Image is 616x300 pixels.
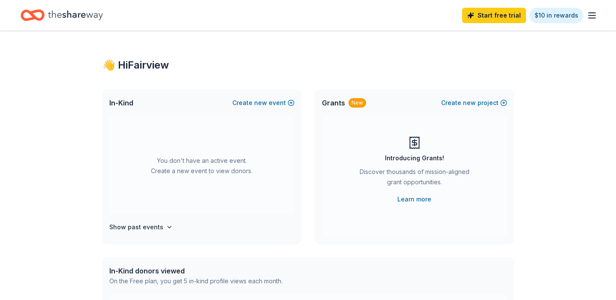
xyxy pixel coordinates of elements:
div: New [349,98,366,108]
span: new [463,98,476,108]
a: Home [21,5,103,25]
a: $10 in rewards [529,8,583,23]
span: new [254,98,267,108]
span: In-Kind [109,98,133,108]
div: Discover thousands of mission-aligned grant opportunities. [356,167,473,191]
button: Createnewproject [441,98,507,108]
a: Learn more [397,194,431,204]
button: Createnewevent [232,98,294,108]
div: You don't have an active event. Create a new event to view donors. [109,117,294,215]
h4: Show past events [109,222,163,232]
div: On the Free plan, you get 5 in-kind profile views each month. [109,276,282,286]
a: Start free trial [462,8,526,23]
div: In-Kind donors viewed [109,266,282,276]
div: 👋 Hi Fairview [102,58,514,72]
div: Introducing Grants! [385,153,444,163]
button: Show past events [109,222,173,232]
span: Grants [322,98,345,108]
